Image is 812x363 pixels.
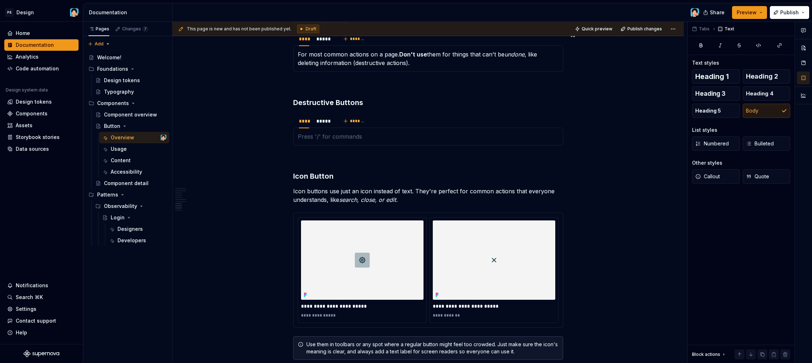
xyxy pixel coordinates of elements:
[4,63,79,74] a: Code automation
[111,145,127,153] div: Usage
[86,52,169,246] div: Page tree
[770,6,809,19] button: Publish
[16,134,60,141] div: Storybook stories
[293,98,563,108] h3: Destructive Buttons
[582,26,612,32] span: Quick preview
[95,41,104,47] span: Add
[746,73,778,80] span: Heading 2
[692,159,722,166] div: Other styles
[692,104,740,118] button: Heading 5
[4,327,79,338] button: Help
[4,315,79,327] button: Contact support
[298,50,558,67] p: For most common actions on a page. them for things that can't be , like deleting information (des...
[690,24,713,34] button: Tabs
[187,26,291,32] span: This page is new and has not been published yet.
[306,26,316,32] span: Draft
[92,120,169,132] a: Button
[99,132,169,143] a: OverviewLeo
[692,59,719,66] div: Text styles
[111,168,142,175] div: Accessibility
[16,9,34,16] div: Design
[4,51,79,63] a: Analytics
[627,26,662,32] span: Publish changes
[92,109,169,120] a: Component overview
[99,166,169,178] a: Accessibility
[97,191,118,198] div: Patterns
[743,169,791,184] button: Quote
[99,155,169,166] a: Content
[4,120,79,131] a: Assets
[92,75,169,86] a: Design tokens
[692,169,740,184] button: Callout
[86,63,169,75] div: Foundations
[298,50,558,67] section-item: Text
[161,135,166,140] img: Leo
[699,26,710,32] span: Tabs
[89,26,109,32] div: Pages
[5,8,14,17] div: PS
[695,173,720,180] span: Callout
[732,6,767,19] button: Preview
[16,329,27,336] div: Help
[692,349,727,359] div: Block actions
[4,292,79,303] button: Search ⌘K
[743,69,791,84] button: Heading 2
[16,294,43,301] div: Search ⌘K
[99,212,169,223] a: Login
[4,28,79,39] a: Home
[746,90,773,97] span: Heading 4
[700,6,729,19] button: Share
[4,39,79,51] a: Documentation
[106,223,169,235] a: Designers
[339,196,398,203] em: search, close, or edit.
[24,350,59,357] svg: Supernova Logo
[86,52,169,63] a: Welcome!
[104,111,157,118] div: Component overview
[746,173,769,180] span: Quote
[142,26,148,32] span: 7
[117,225,143,233] div: Designers
[92,200,169,212] div: Observability
[695,140,729,147] span: Numbered
[306,341,558,355] div: Use them in toolbars or any spot where a regular button might feel too crowded. Just make sure th...
[4,143,79,155] a: Data sources
[4,96,79,108] a: Design tokens
[16,65,59,72] div: Code automation
[4,303,79,315] a: Settings
[111,214,125,221] div: Login
[89,9,169,16] div: Documentation
[92,86,169,98] a: Typography
[111,157,131,164] div: Content
[695,90,726,97] span: Heading 3
[86,189,169,200] div: Patterns
[104,88,134,95] div: Typography
[746,140,774,147] span: Bulleted
[4,280,79,291] button: Notifications
[106,235,169,246] a: Developers
[16,145,49,153] div: Data sources
[692,126,717,134] div: List styles
[97,100,129,107] div: Components
[111,134,134,141] div: Overview
[104,77,140,84] div: Design tokens
[16,282,48,289] div: Notifications
[104,123,120,130] div: Button
[70,8,79,17] img: Leo
[16,41,54,49] div: Documentation
[399,51,427,58] strong: Don't use
[97,65,128,73] div: Foundations
[505,51,525,58] em: undone
[16,317,56,324] div: Contact support
[692,136,740,151] button: Numbered
[737,9,757,16] span: Preview
[86,39,112,49] button: Add
[92,178,169,189] a: Component detail
[743,136,791,151] button: Bulleted
[6,87,48,93] div: Design system data
[16,305,36,313] div: Settings
[743,86,791,101] button: Heading 4
[4,131,79,143] a: Storybook stories
[16,30,30,37] div: Home
[710,9,725,16] span: Share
